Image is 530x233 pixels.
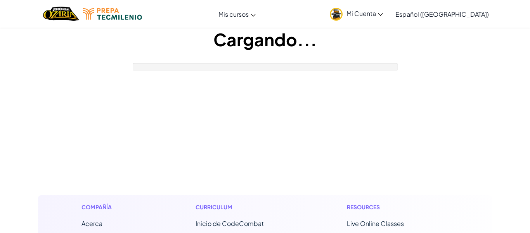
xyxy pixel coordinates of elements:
span: Español ([GEOGRAPHIC_DATA]) [395,10,489,18]
img: Tecmilenio logo [83,8,142,20]
img: avatar [330,8,343,21]
a: Live Online Classes [347,219,404,228]
a: Ozaria by CodeCombat logo [43,6,79,22]
h1: Resources [347,203,449,211]
span: Inicio de CodeCombat [196,219,264,228]
span: Mis cursos [218,10,249,18]
img: Home [43,6,79,22]
h1: Compañía [81,203,146,211]
a: Español ([GEOGRAPHIC_DATA]) [391,4,493,25]
h1: Curriculum [196,203,298,211]
a: Mi Cuenta [326,2,387,26]
a: Acerca [81,219,102,228]
a: Mis cursos [215,4,260,25]
span: Mi Cuenta [346,9,383,18]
